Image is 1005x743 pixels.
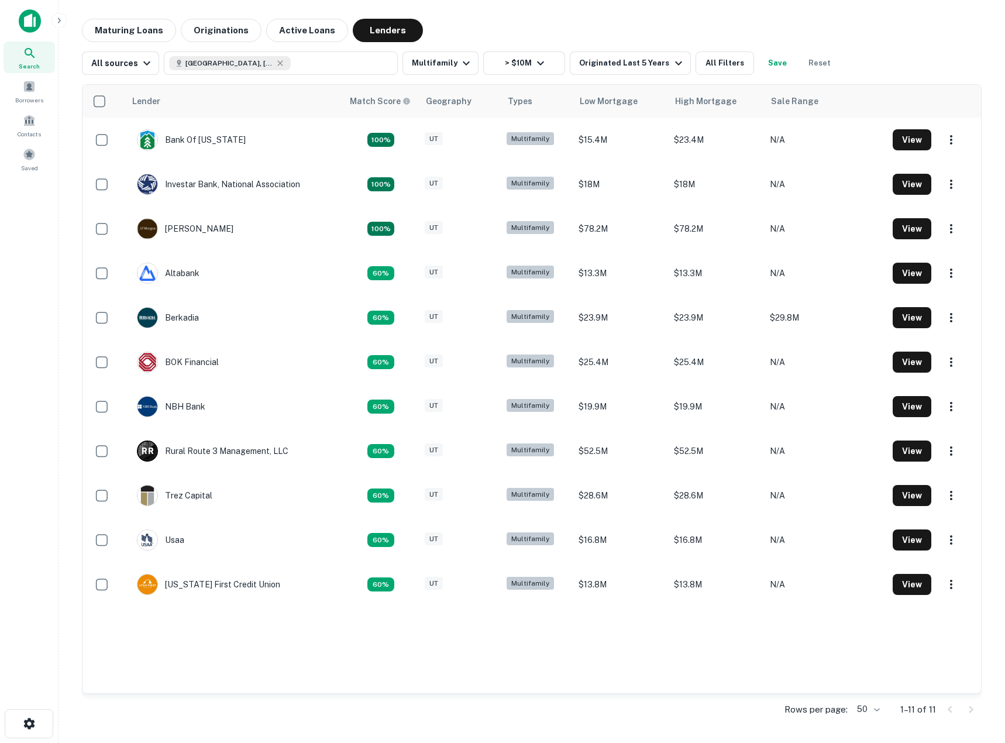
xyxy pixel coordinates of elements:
div: Investar Bank, National Association [137,174,300,195]
div: Low Mortgage [580,94,638,108]
img: picture [137,486,157,505]
div: Multifamily [507,177,554,190]
button: Save your search to get updates of matches that match your search criteria. [759,51,796,75]
th: Lender [125,85,343,118]
div: Multifamily [507,221,554,235]
div: Types [508,94,532,108]
h6: Match Score [350,95,408,108]
div: Capitalize uses an advanced AI algorithm to match your search with the best lender. The match sco... [367,489,394,503]
td: $19.9M [573,384,668,429]
button: Active Loans [266,19,348,42]
div: Multifamily [507,399,554,412]
td: N/A [764,473,887,518]
div: Bank Of [US_STATE] [137,129,246,150]
div: Rural Route 3 Management, LLC [137,441,288,462]
td: $29.8M [764,295,887,340]
div: Capitalize uses an advanced AI algorithm to match your search with the best lender. The match sco... [367,222,394,236]
button: View [893,307,931,328]
div: Capitalize uses an advanced AI algorithm to match your search with the best lender. The match sco... [350,95,411,108]
img: capitalize-icon.png [19,9,41,33]
div: Multifamily [507,532,554,546]
span: Contacts [18,129,41,139]
img: picture [137,530,157,550]
button: Maturing Loans [82,19,176,42]
span: [GEOGRAPHIC_DATA], [GEOGRAPHIC_DATA], [GEOGRAPHIC_DATA] [185,58,273,68]
td: $52.5M [668,429,763,473]
div: UT [425,132,443,146]
th: Capitalize uses an advanced AI algorithm to match your search with the best lender. The match sco... [343,85,419,118]
div: NBH Bank [137,396,205,417]
td: N/A [764,384,887,429]
div: Geography [426,94,471,108]
div: BOK Financial [137,352,219,373]
div: UT [425,488,443,501]
p: R R [142,445,153,458]
td: $13.3M [573,251,668,295]
td: $19.9M [668,384,763,429]
img: picture [137,174,157,194]
div: Capitalize uses an advanced AI algorithm to match your search with the best lender. The match sco... [367,311,394,325]
button: View [893,352,931,373]
div: UT [425,443,443,457]
p: Rows per page: [784,703,848,717]
p: 1–11 of 11 [900,703,936,717]
button: View [893,485,931,506]
div: Capitalize uses an advanced AI algorithm to match your search with the best lender. The match sco... [367,444,394,458]
a: Contacts [4,109,55,141]
button: Reset [801,51,838,75]
div: Lender [132,94,160,108]
button: View [893,529,931,551]
button: All sources [82,51,159,75]
div: Usaa [137,529,184,551]
div: Multifamily [507,266,554,279]
div: Altabank [137,263,199,284]
button: View [893,574,931,595]
div: UT [425,310,443,324]
td: N/A [764,518,887,562]
td: N/A [764,429,887,473]
td: $13.8M [573,562,668,607]
div: Capitalize uses an advanced AI algorithm to match your search with the best lender. The match sco... [367,133,394,147]
img: picture [137,397,157,417]
td: $28.6M [573,473,668,518]
div: Capitalize uses an advanced AI algorithm to match your search with the best lender. The match sco... [367,266,394,280]
td: $25.4M [668,340,763,384]
td: N/A [764,207,887,251]
div: UT [425,355,443,368]
div: UT [425,399,443,412]
div: Multifamily [507,577,554,590]
img: picture [137,575,157,594]
span: Saved [21,163,38,173]
div: Multifamily [507,310,554,324]
div: Capitalize uses an advanced AI algorithm to match your search with the best lender. The match sco... [367,533,394,547]
td: $52.5M [573,429,668,473]
span: Search [19,61,40,71]
th: High Mortgage [668,85,763,118]
div: UT [425,266,443,279]
div: UT [425,577,443,590]
img: picture [137,219,157,239]
td: $78.2M [668,207,763,251]
button: Originations [181,19,261,42]
div: Originated Last 5 Years [579,56,685,70]
td: $18M [573,162,668,207]
td: $15.4M [573,118,668,162]
td: $16.8M [668,518,763,562]
div: 50 [852,701,882,718]
a: Saved [4,143,55,175]
img: picture [137,352,157,372]
div: Borrowers [4,75,55,107]
button: All Filters [696,51,754,75]
div: [US_STATE] First Credit Union [137,574,280,595]
th: Geography [419,85,501,118]
td: $28.6M [668,473,763,518]
td: $18M [668,162,763,207]
div: UT [425,177,443,190]
div: All sources [91,56,154,70]
div: UT [425,532,443,546]
button: View [893,129,931,150]
div: UT [425,221,443,235]
button: View [893,441,931,462]
a: Search [4,42,55,73]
